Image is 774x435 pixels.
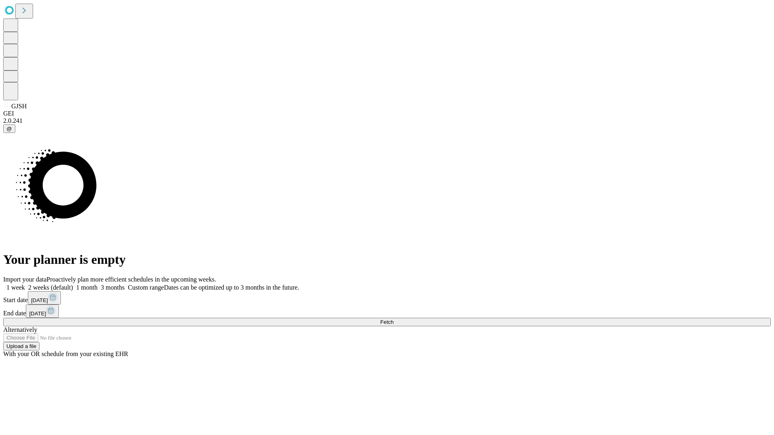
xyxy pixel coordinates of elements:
span: [DATE] [31,297,48,303]
button: [DATE] [26,304,59,318]
div: End date [3,304,771,318]
span: Alternatively [3,326,37,333]
h1: Your planner is empty [3,252,771,267]
div: GEI [3,110,771,117]
span: 1 month [76,284,98,291]
button: Fetch [3,318,771,326]
div: Start date [3,291,771,304]
span: 3 months [101,284,125,291]
span: 2 weeks (default) [28,284,73,291]
span: @ [6,126,12,132]
span: Custom range [128,284,164,291]
button: [DATE] [28,291,61,304]
button: Upload a file [3,342,40,350]
span: [DATE] [29,311,46,317]
span: With your OR schedule from your existing EHR [3,350,128,357]
span: Import your data [3,276,47,283]
div: 2.0.241 [3,117,771,124]
span: Fetch [380,319,393,325]
span: GJSH [11,103,27,110]
span: Proactively plan more efficient schedules in the upcoming weeks. [47,276,216,283]
span: 1 week [6,284,25,291]
button: @ [3,124,15,133]
span: Dates can be optimized up to 3 months in the future. [164,284,299,291]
